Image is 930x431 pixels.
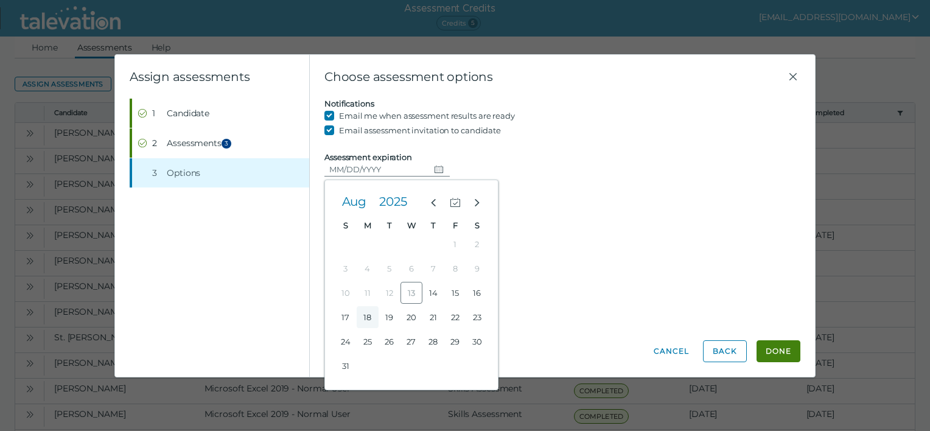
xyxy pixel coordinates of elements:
span: Monday [364,220,371,230]
button: Monday, August 18, 2025 [357,306,379,328]
button: Thursday, August 21, 2025 [422,306,444,328]
button: Back [703,340,747,362]
button: Completed [132,99,309,128]
button: Tuesday, August 19, 2025 [379,306,400,328]
span: Options [167,167,200,179]
button: Saturday, August 16, 2025 [466,282,488,304]
cds-icon: Current month [450,197,461,208]
div: 3 [152,167,162,179]
button: Choose date [429,162,450,177]
span: Sunday [343,220,348,230]
div: 1 [152,107,162,119]
button: Friday, August 15, 2025 [444,282,466,304]
button: Wednesday, August 20, 2025 [400,306,422,328]
clr-datepicker-view-manager: Choose date [324,180,498,390]
span: Choose assessment options [324,69,786,84]
button: Sunday, August 24, 2025 [335,331,357,352]
button: Thursday, August 14, 2025 [422,282,444,304]
span: Thursday [431,220,435,230]
button: Done [757,340,800,362]
button: Tuesday, August 26, 2025 [379,331,400,352]
div: 2 [152,137,162,149]
cds-icon: Completed [138,108,147,118]
span: Friday [453,220,458,230]
cds-icon: Completed [138,138,147,148]
button: Wednesday, August 27, 2025 [400,331,422,352]
button: Sunday, August 17, 2025 [335,306,357,328]
button: Saturday, August 23, 2025 [466,306,488,328]
button: Select year, the current year is 2025 [374,191,413,212]
button: Previous month [422,191,444,212]
span: Wednesday [407,220,416,230]
cds-icon: Previous month [428,197,439,208]
clr-wizard-title: Assign assessments [130,69,250,84]
button: Saturday, August 30, 2025 [466,331,488,352]
button: Next month [466,191,488,212]
cds-icon: Next month [472,197,483,208]
span: Saturday [475,220,480,230]
span: Tuesday [387,220,391,230]
label: Assessment expiration [324,152,412,162]
button: Friday, August 29, 2025 [444,331,466,352]
span: 3 [222,139,231,149]
button: Thursday, August 28, 2025 [422,331,444,352]
span: Candidate [167,107,209,119]
button: 3Options [132,158,309,187]
button: Select month, the current month is Aug [335,191,374,212]
button: Sunday, August 31, 2025 [335,355,357,377]
label: Email assessment invitation to candidate [339,123,501,138]
label: Email me when assessment results are ready [339,108,515,123]
button: Close [786,69,800,84]
button: Monday, August 25, 2025 [357,331,379,352]
button: Completed [132,128,309,158]
label: Notifications [324,99,374,108]
span: Assessments [167,137,235,149]
input: MM/DD/YYYY [324,162,429,177]
button: Current month [444,191,466,212]
button: Cancel [649,340,693,362]
button: Friday, August 22, 2025 [444,306,466,328]
nav: Wizard steps [130,99,309,187]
